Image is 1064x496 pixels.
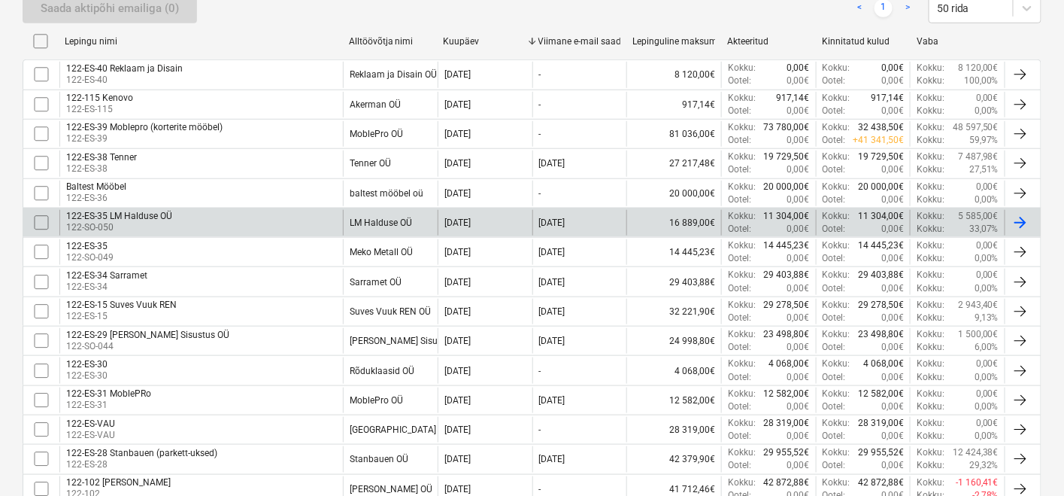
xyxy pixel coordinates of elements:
[66,359,108,370] div: 122-ES-30
[66,74,183,87] p: 122-ES-40
[539,99,541,110] div: -
[728,193,751,206] p: Ootel :
[958,151,999,163] p: 7 487,98€
[917,181,944,193] p: Kokku :
[66,370,108,382] p: 122-ES-30
[626,181,721,206] div: 20 000,00€
[764,328,810,341] p: 23 498,80€
[917,358,944,370] p: Kokku :
[823,371,846,384] p: Ootel :
[66,448,217,458] div: 122-ES-28 Stanbauen (parkett-uksed)
[350,336,469,346] div: Voller Sisustus OÜ
[728,371,751,384] p: Ootel :
[858,151,904,163] p: 19 729,50€
[917,299,944,312] p: Kokku :
[969,134,999,147] p: 59,97%
[787,134,810,147] p: 0,00€
[539,424,541,435] div: -
[787,223,810,236] p: 0,00€
[823,459,846,472] p: Ootel :
[956,476,999,489] p: -1 160,41€
[728,223,751,236] p: Ootel :
[823,210,850,223] p: Kokku :
[66,163,137,175] p: 122-ES-38
[728,417,756,430] p: Kokku :
[764,210,810,223] p: 11 304,00€
[787,193,810,206] p: 0,00€
[858,181,904,193] p: 20 000,00€
[881,223,904,236] p: 0,00€
[881,459,904,472] p: 0,00€
[823,62,850,75] p: Kokku :
[917,163,944,176] p: Kokku :
[853,134,904,147] p: + 41 341,50€
[728,388,756,400] p: Kokku :
[350,424,609,435] div: VILJANDI AKEN JA UKS AS
[787,430,810,443] p: 0,00€
[626,121,721,147] div: 81 036,00€
[66,152,137,163] div: 122-ES-38 Tenner
[881,62,904,75] p: 0,00€
[626,92,721,117] div: 917,14€
[858,269,904,281] p: 29 403,88€
[917,400,944,413] p: Kokku :
[917,62,944,75] p: Kokku :
[881,282,904,295] p: 0,00€
[728,299,756,312] p: Kokku :
[823,299,850,312] p: Kokku :
[858,388,904,400] p: 12 582,00€
[976,239,999,252] p: 0,00€
[538,36,621,47] div: Viimane e-mail saadetud
[764,388,810,400] p: 12 582,00€
[728,210,756,223] p: Kokku :
[858,299,904,312] p: 29 278,50€
[66,340,229,353] p: 122-SO-044
[976,417,999,430] p: 0,00€
[964,75,999,87] p: 100,00%
[958,62,999,75] p: 8 120,00€
[728,134,751,147] p: Ootel :
[349,36,432,47] div: Alltöövõtja nimi
[881,193,904,206] p: 0,00€
[975,341,999,354] p: 6,00%
[858,446,904,459] p: 29 955,52€
[728,121,756,134] p: Kokku :
[539,218,565,228] div: [DATE]
[917,459,944,472] p: Kokku :
[66,63,183,74] div: 122-ES-40 Reklaam ja Disain
[823,358,850,370] p: Kokku :
[787,62,810,75] p: 0,00€
[764,181,810,193] p: 20 000,00€
[975,430,999,443] p: 0,00%
[881,252,904,265] p: 0,00€
[917,430,944,443] p: Kokku :
[764,121,810,134] p: 73 780,00€
[626,299,721,324] div: 32 221,90€
[626,417,721,443] div: 28 319,00€
[953,121,999,134] p: 48 597,50€
[66,93,133,103] div: 122-115 Kenovo
[917,312,944,324] p: Kokku :
[881,341,904,354] p: 0,00€
[787,341,810,354] p: 0,00€
[66,458,217,471] p: 122-ES-28
[539,306,565,317] div: [DATE]
[539,454,565,464] div: [DATE]
[823,282,846,295] p: Ootel :
[728,312,751,324] p: Ootel :
[976,92,999,105] p: 0,00€
[444,277,471,288] div: [DATE]
[444,129,471,139] div: [DATE]
[350,247,413,257] div: Meko Metall OÜ
[350,277,402,288] div: Sarramet OÜ
[444,69,471,80] div: [DATE]
[727,36,810,47] div: Akteeritud
[350,395,403,406] div: MoblePro OÜ
[764,299,810,312] p: 29 278,50€
[989,424,1064,496] div: Виджет чата
[958,299,999,312] p: 2 943,40€
[444,484,471,494] div: [DATE]
[444,188,471,199] div: [DATE]
[350,158,391,169] div: Tenner OÜ
[728,239,756,252] p: Kokku :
